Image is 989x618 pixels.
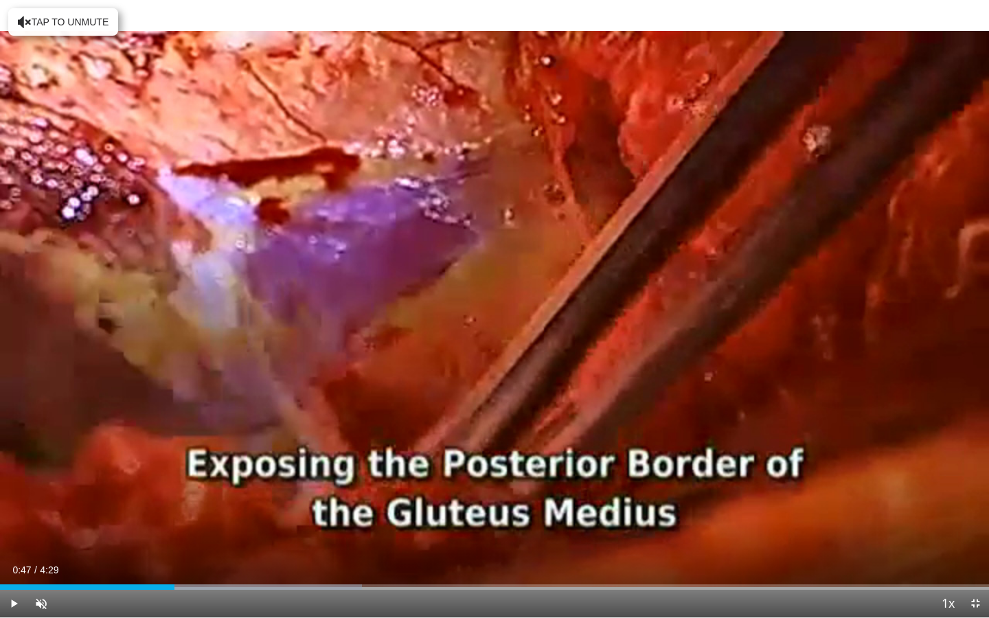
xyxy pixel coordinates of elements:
[8,8,118,36] button: Tap to unmute
[962,590,989,617] button: Exit Fullscreen
[12,564,31,575] span: 0:47
[27,590,55,617] button: Unmute
[934,590,962,617] button: Playback Rate
[40,564,58,575] span: 4:29
[34,564,37,575] span: /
